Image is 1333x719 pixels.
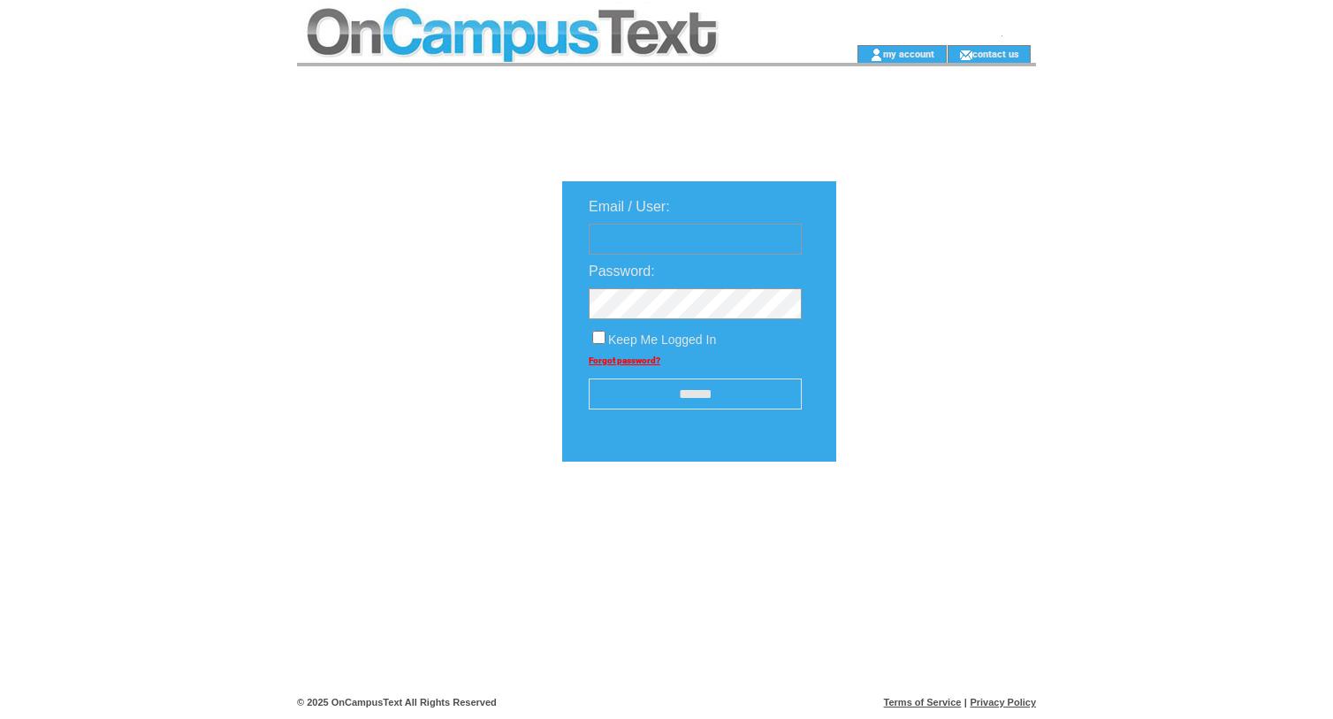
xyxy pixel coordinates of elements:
a: Terms of Service [884,697,962,708]
span: Password: [589,264,655,279]
span: Keep Me Logged In [608,333,716,347]
a: my account [883,48,934,59]
a: Privacy Policy [970,697,1036,708]
span: Email / User: [589,199,670,214]
span: © 2025 OnCampusText All Rights Reserved [297,697,497,708]
img: account_icon.gif;jsessionid=017EEE06A813706D81F67435B7B88D03 [870,48,883,62]
img: contact_us_icon.gif;jsessionid=017EEE06A813706D81F67435B7B88D03 [959,48,972,62]
a: Forgot password? [589,356,660,365]
span: | [964,697,967,708]
img: transparent.png;jsessionid=017EEE06A813706D81F67435B7B88D03 [887,506,976,528]
a: contact us [972,48,1019,59]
